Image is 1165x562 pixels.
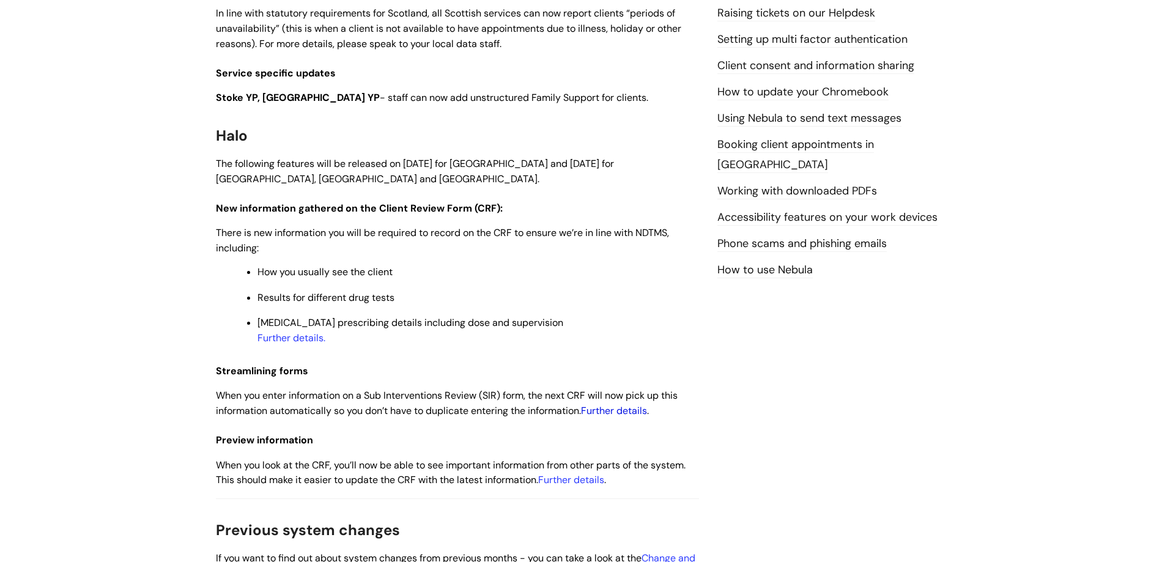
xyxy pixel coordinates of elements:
[717,6,875,21] a: Raising tickets on our Helpdesk
[216,459,686,487] span: When you look at the CRF, you’ll now be able to see important information from other parts of the...
[216,126,248,145] span: Halo
[257,316,563,329] span: [MEDICAL_DATA] prescribing details including dose and supervision
[216,67,336,79] span: Service specific updates
[216,520,400,539] span: Previous system changes
[717,262,813,278] a: How to use Nebula
[717,32,908,48] a: Setting up multi factor authentication
[717,183,877,199] a: Working with downloaded PDFs
[216,364,308,377] span: Streamlining forms
[257,291,394,304] span: Results for different drug tests
[717,236,887,252] a: Phone scams and phishing emails
[216,91,648,104] span: - staff can now add unstructured Family Support for clients.
[717,84,889,100] a: How to update your Chromebook
[717,210,938,226] a: Accessibility features on your work devices
[717,58,914,74] a: Client consent and information sharing
[538,473,604,486] a: Further details
[581,404,647,417] a: Further details
[216,202,503,215] span: New information gathered on the Client Review Form (CRF):
[717,137,874,172] a: Booking client appointments in [GEOGRAPHIC_DATA]
[216,91,380,104] strong: Stoke YP, [GEOGRAPHIC_DATA] YP
[216,7,681,50] span: In line with statutory requirements for Scotland, all Scottish services can now report clients “p...
[216,226,669,254] span: There is new information you will be required to record on the CRF to ensure we’re in line with N...
[216,389,678,417] span: When you enter information on a Sub Interventions Review (SIR) form, the next CRF will now pick u...
[257,331,325,344] a: Further details.
[216,157,614,185] span: The following features will be released on [DATE] for [GEOGRAPHIC_DATA] and [DATE] for [GEOGRAPHI...
[717,111,901,127] a: Using Nebula to send text messages
[257,265,393,278] span: How you usually see the client
[216,434,313,446] span: Preview information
